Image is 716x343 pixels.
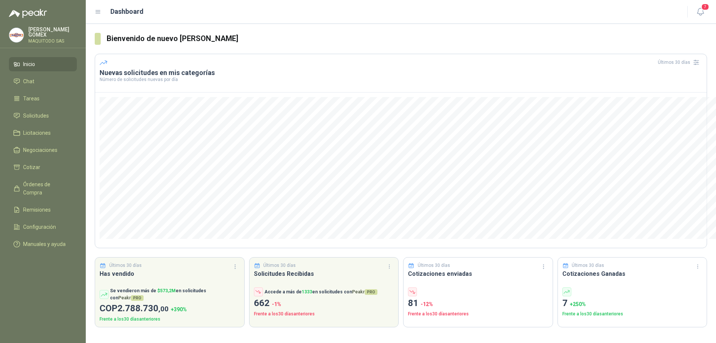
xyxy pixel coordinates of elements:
span: Cotizar [23,163,40,171]
span: -12 % [421,301,433,307]
img: Company Logo [9,28,23,42]
a: Licitaciones [9,126,77,140]
span: + 390 % [171,306,187,312]
img: Logo peakr [9,9,47,18]
p: 81 [408,296,548,311]
p: 662 [254,296,394,311]
p: [PERSON_NAME] GOMEX [28,27,77,37]
p: Frente a los 30 días anteriores [254,311,394,318]
a: Remisiones [9,203,77,217]
p: Frente a los 30 días anteriores [562,311,703,318]
span: PRO [365,289,377,295]
span: Manuales y ayuda [23,240,66,248]
h1: Dashboard [110,6,144,17]
p: COP [100,302,240,316]
span: 1333 [302,289,312,294]
span: Peakr [352,289,377,294]
a: Configuración [9,220,77,234]
a: Tareas [9,91,77,106]
a: Inicio [9,57,77,71]
p: Últimos 30 días [109,262,142,269]
div: Últimos 30 días [658,56,702,68]
span: Remisiones [23,206,51,214]
span: Negociaciones [23,146,57,154]
span: Chat [23,77,34,85]
a: Solicitudes [9,109,77,123]
a: Manuales y ayuda [9,237,77,251]
p: Últimos 30 días [572,262,604,269]
h3: Cotizaciones enviadas [408,269,548,278]
span: Solicitudes [23,112,49,120]
span: Configuración [23,223,56,231]
span: Peakr [118,295,144,300]
span: 2.788.730 [117,303,169,314]
p: Frente a los 30 días anteriores [408,311,548,318]
a: Cotizar [9,160,77,174]
h3: Has vendido [100,269,240,278]
span: Órdenes de Compra [23,180,70,197]
p: Se vendieron más de en solicitudes con [110,287,240,302]
h3: Bienvenido de nuevo [PERSON_NAME] [107,33,707,44]
a: Chat [9,74,77,88]
span: PRO [131,295,144,301]
span: Licitaciones [23,129,51,137]
h3: Solicitudes Recibidas [254,269,394,278]
p: Número de solicitudes nuevas por día [100,77,702,82]
span: Tareas [23,94,40,103]
span: + 250 % [570,301,586,307]
p: Frente a los 30 días anteriores [100,316,240,323]
h3: Cotizaciones Ganadas [562,269,703,278]
a: Negociaciones [9,143,77,157]
h3: Nuevas solicitudes en mis categorías [100,68,702,77]
span: 7 [701,3,709,10]
button: 7 [694,5,707,19]
a: Órdenes de Compra [9,177,77,200]
p: 7 [562,296,703,311]
span: $ 573,2M [157,288,176,293]
span: Inicio [23,60,35,68]
span: -1 % [272,301,281,307]
p: Últimos 30 días [263,262,296,269]
p: MAQUITODO SAS [28,39,77,43]
span: ,00 [158,305,169,313]
p: Accede a más de en solicitudes con [264,289,377,296]
p: Últimos 30 días [418,262,450,269]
